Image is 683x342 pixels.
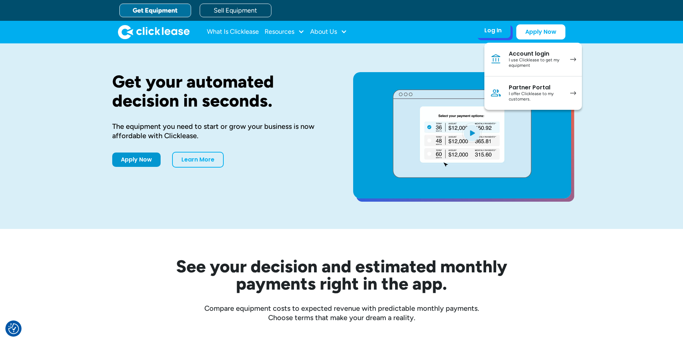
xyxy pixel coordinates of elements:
div: Compare equipment costs to expected revenue with predictable monthly payments. Choose terms that ... [112,304,571,322]
a: Account loginI use Clicklease to get my equipment [484,43,582,76]
a: Sell Equipment [200,4,271,17]
a: open lightbox [353,72,571,198]
button: Consent Preferences [8,323,19,334]
div: Log In [484,27,502,34]
div: Partner Portal [509,84,563,91]
img: Revisit consent button [8,323,19,334]
div: I offer Clicklease to my customers. [509,91,563,102]
a: Partner PortalI offer Clicklease to my customers. [484,76,582,110]
a: home [118,25,190,39]
img: arrow [570,91,576,95]
img: Clicklease logo [118,25,190,39]
img: Person icon [490,87,502,99]
h2: See your decision and estimated monthly payments right in the app. [141,258,542,292]
div: Account login [509,50,563,57]
div: I use Clicklease to get my equipment [509,57,563,69]
div: The equipment you need to start or grow your business is now affordable with Clicklease. [112,122,330,140]
img: Blue play button logo on a light blue circular background [462,123,482,143]
img: Bank icon [490,53,502,65]
nav: Log In [484,43,582,110]
div: Resources [265,25,304,39]
a: Apply Now [112,153,161,167]
img: arrow [570,57,576,61]
a: Learn More [172,152,224,168]
a: What Is Clicklease [207,25,259,39]
h1: Get your automated decision in seconds. [112,72,330,110]
a: Apply Now [516,24,565,39]
div: About Us [310,25,347,39]
a: Get Equipment [119,4,191,17]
